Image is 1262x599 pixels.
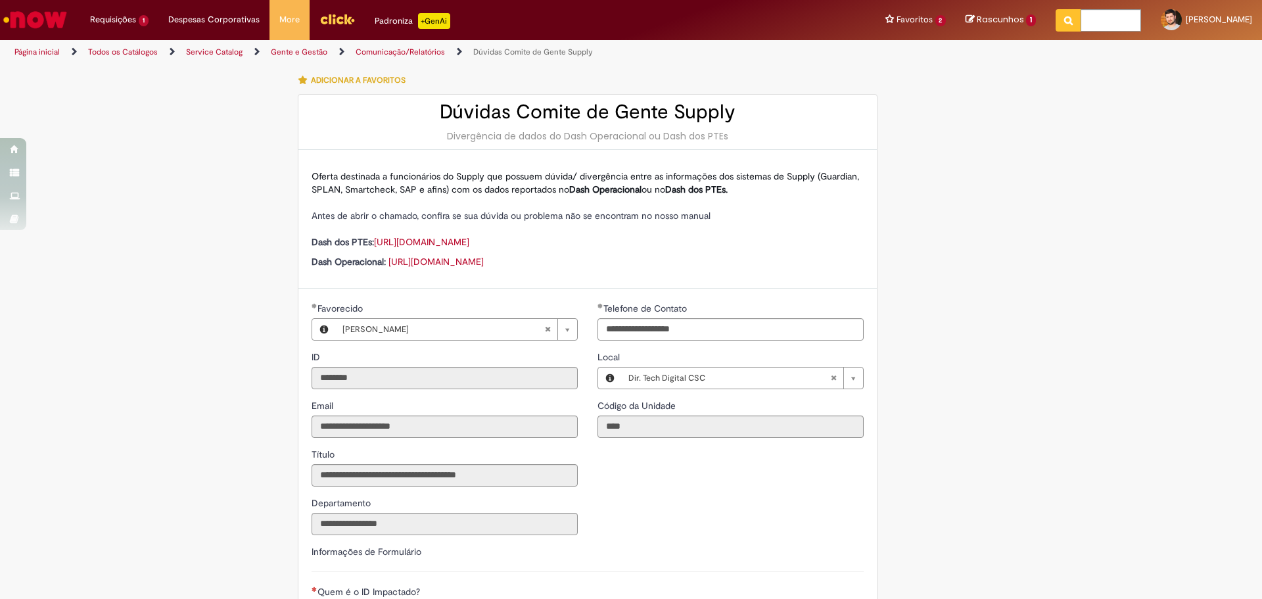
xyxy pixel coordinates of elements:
a: Página inicial [14,47,60,57]
span: Necessários [312,587,317,592]
label: Informações de Formulário [312,546,421,558]
button: Adicionar a Favoritos [298,66,413,94]
span: Somente leitura - Código da Unidade [597,400,678,412]
span: 1 [139,15,149,26]
strong: Dash Operacional: [312,256,386,268]
a: Rascunhos [966,14,1036,26]
span: [PERSON_NAME] [1186,14,1252,25]
label: Somente leitura - ID [312,350,323,364]
abbr: Limpar campo Favorecido [538,319,557,340]
input: Departamento [312,513,578,535]
img: click_logo_yellow_360x200.png [319,9,355,29]
span: Quem é o ID Impactado? [317,586,423,598]
span: Somente leitura - Email [312,400,336,412]
span: Telefone de Contato [603,302,689,314]
span: Adicionar a Favoritos [311,75,406,85]
input: Código da Unidade [597,416,864,438]
input: Email [312,416,578,438]
abbr: Limpar campo Local [824,368,843,389]
a: [URL][DOMAIN_NAME] [374,236,469,248]
span: Dir. Tech Digital CSC [628,368,830,389]
span: Local [597,351,622,363]
label: Somente leitura - Departamento [312,496,373,510]
a: Dúvidas Comite de Gente Supply [473,47,593,57]
strong: Dash Operacional [569,183,642,195]
span: Favorecido, Bruno Gusmao Oliveira [317,302,365,314]
div: Padroniza [375,13,450,29]
a: Gente e Gestão [271,47,327,57]
span: More [279,13,300,26]
strong: Dash dos PTEs: [312,236,374,248]
input: ID [312,367,578,389]
span: Obrigatório Preenchido [312,303,317,308]
span: [PERSON_NAME] [342,319,544,340]
img: ServiceNow [1,7,69,33]
span: Antes de abrir o chamado, confira se sua dúvida ou problema não se encontram no nosso manual [312,210,711,222]
span: Somente leitura - Departamento [312,497,373,509]
label: Somente leitura - Título [312,448,337,461]
input: Telefone de Contato [597,318,864,341]
span: Favoritos [897,13,933,26]
span: 1 [1026,14,1036,26]
div: Divergência de dados do Dash Operacional ou Dash dos PTEs [312,130,864,143]
span: Somente leitura - ID [312,351,323,363]
a: Todos os Catálogos [88,47,158,57]
a: Dir. Tech Digital CSCLimpar campo Local [622,368,863,389]
span: Obrigatório Preenchido [597,303,603,308]
label: Somente leitura - Código da Unidade [597,399,678,412]
span: Oferta destinada a funcionários do Supply que possuem dúvida/ divergência entre as informações do... [312,170,859,195]
ul: Trilhas de página [10,40,831,64]
button: Favorecido, Visualizar este registro Bruno Gusmao Oliveira [312,319,336,340]
input: Título [312,464,578,487]
a: Comunicação/Relatórios [356,47,445,57]
a: Service Catalog [186,47,243,57]
span: Somente leitura - Título [312,448,337,460]
a: [PERSON_NAME]Limpar campo Favorecido [336,319,577,340]
span: Despesas Corporativas [168,13,260,26]
button: Pesquisar [1056,9,1081,32]
button: Local, Visualizar este registro Dir. Tech Digital CSC [598,368,622,389]
span: 2 [935,15,947,26]
a: [URL][DOMAIN_NAME] [388,256,484,268]
strong: Dash dos PTEs. [665,183,728,195]
label: Somente leitura - Email [312,399,336,412]
h2: Dúvidas Comite de Gente Supply [312,101,864,123]
p: +GenAi [418,13,450,29]
span: Requisições [90,13,136,26]
span: Rascunhos [977,13,1024,26]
